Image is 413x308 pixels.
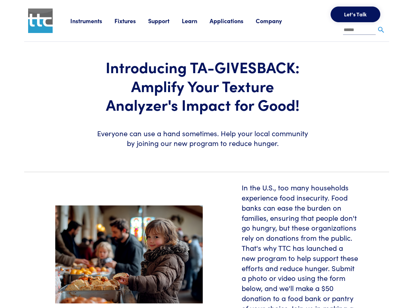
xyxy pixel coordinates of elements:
[331,7,380,22] button: Let's Talk
[55,205,203,304] img: food-pantry-header.jpeg
[114,17,148,25] a: Fixtures
[70,17,114,25] a: Instruments
[182,17,210,25] a: Learn
[256,17,294,25] a: Company
[148,17,182,25] a: Support
[28,8,53,33] img: ttc_logo_1x1_v1.0.png
[95,57,310,114] h1: Introducing TA-GIVESBACK: Amplify Your Texture Analyzer's Impact for Good!
[95,128,310,149] h6: Everyone can use a hand sometimes. Help your local community by joining our new program to reduce...
[210,17,256,25] a: Applications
